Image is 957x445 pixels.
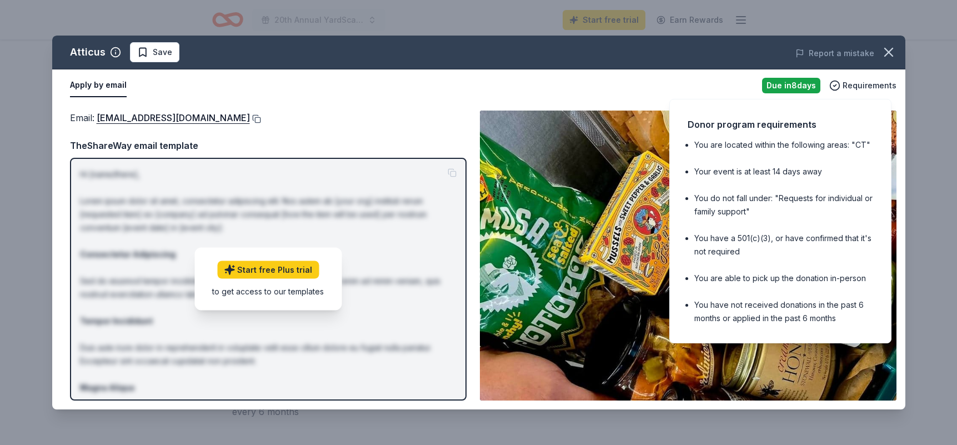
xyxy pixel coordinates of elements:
button: Save [130,42,179,62]
span: Save [153,46,172,59]
span: Email : [70,112,250,123]
li: You are located within the following areas: "CT" [694,138,873,152]
div: Due in 8 days [762,78,820,93]
a: Start free Plus trial [217,261,319,279]
strong: Tempor Incididunt [80,316,153,326]
li: You are able to pick up the donation in-person [694,272,873,285]
div: Atticus [70,43,106,61]
li: You do not fall under: "Requests for individual or family support" [694,192,873,218]
button: Report a mistake [795,47,874,60]
button: Apply by email [70,74,127,97]
li: Your event is at least 14 days away [694,165,873,178]
img: Image for Atticus [480,111,896,401]
div: Donor program requirements [688,117,873,132]
button: Requirements [829,79,896,92]
li: You have a 501(c)(3), or have confirmed that it's not required [694,232,873,258]
div: to get access to our templates [212,286,324,297]
strong: Consectetur Adipiscing [80,249,176,259]
div: TheShareWay email template [70,138,467,153]
span: Requirements [843,79,896,92]
li: You have not received donations in the past 6 months or applied in the past 6 months [694,298,873,325]
a: [EMAIL_ADDRESS][DOMAIN_NAME] [97,111,250,125]
strong: Magna Aliqua [80,383,134,392]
